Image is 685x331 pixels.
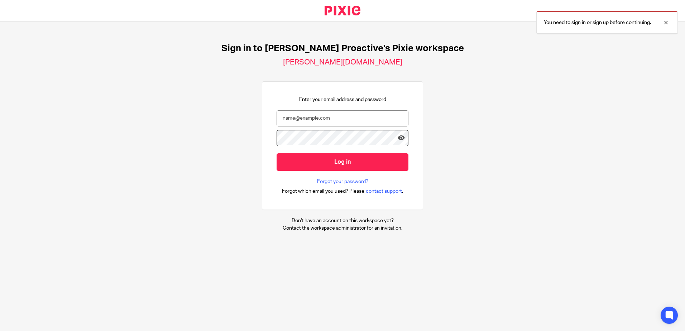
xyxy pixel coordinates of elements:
[366,188,402,195] span: contact support
[317,178,368,185] a: Forgot your password?
[277,153,408,171] input: Log in
[544,19,651,26] p: You need to sign in or sign up before continuing.
[283,225,402,232] p: Contact the workspace administrator for an invitation.
[277,110,408,126] input: name@example.com
[221,43,464,54] h1: Sign in to [PERSON_NAME] Proactive's Pixie workspace
[283,217,402,224] p: Don't have an account on this workspace yet?
[282,188,364,195] span: Forgot which email you used? Please
[299,96,386,103] p: Enter your email address and password
[282,187,403,195] div: .
[283,58,402,67] h2: [PERSON_NAME][DOMAIN_NAME]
